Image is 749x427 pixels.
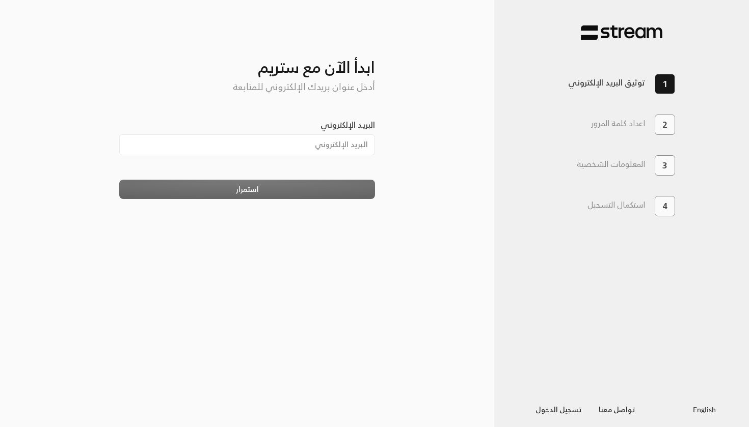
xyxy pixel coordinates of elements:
h3: المعلومات الشخصية [577,159,645,169]
img: Stream Pay [581,25,662,41]
h3: ابدأ الآن مع ستريم [119,41,376,76]
button: تواصل معنا [591,400,644,418]
input: البريد الإلكتروني [119,134,376,155]
a: English [693,400,716,418]
h3: استكمال التسجيل [587,200,645,210]
label: البريد الإلكتروني [320,119,375,131]
h5: أدخل عنوان بريدك الإلكتروني للمتابعة [119,81,376,93]
h3: توثيق البريد الإلكتروني [568,78,645,88]
a: تسجيل الدخول [527,403,591,416]
span: 2 [662,119,667,131]
a: تواصل معنا [591,403,644,416]
span: 1 [662,77,667,91]
h3: اعداد كلمة المرور [591,119,645,128]
span: 3 [662,159,667,172]
span: 4 [662,200,667,212]
button: تسجيل الدخول [527,400,591,418]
